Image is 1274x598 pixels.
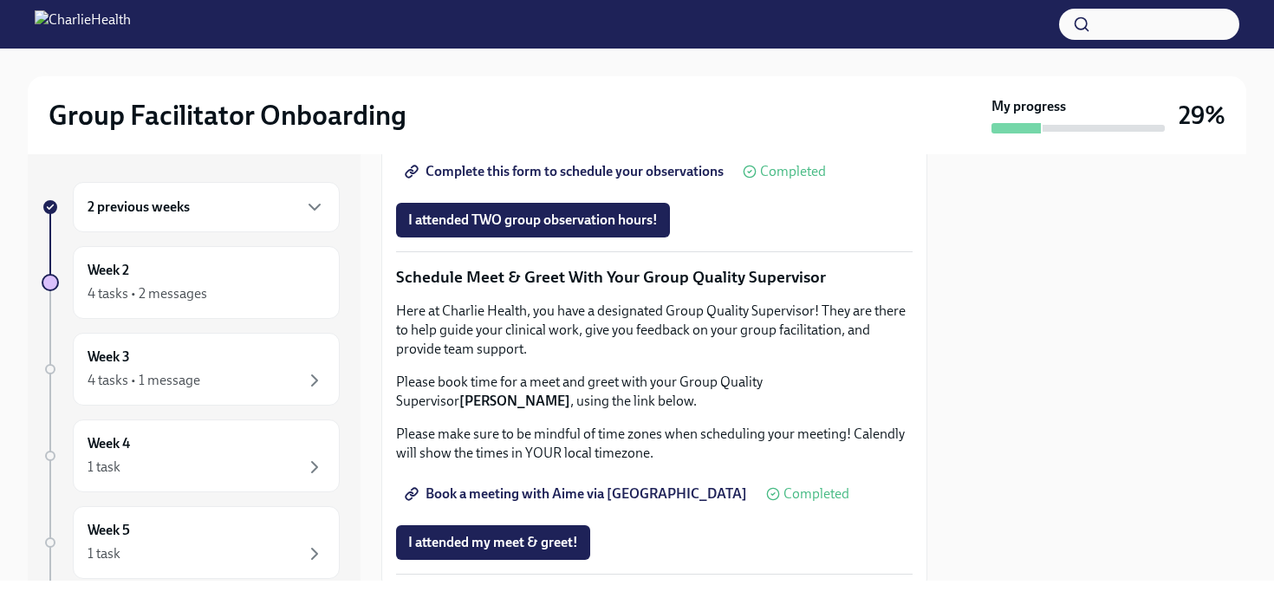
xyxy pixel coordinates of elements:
div: 4 tasks • 1 message [88,371,200,390]
a: Week 51 task [42,506,340,579]
span: Completed [760,165,826,179]
p: Schedule Meet & Greet With Your Group Quality Supervisor [396,266,913,289]
a: Book a meeting with Aime via [GEOGRAPHIC_DATA] [396,477,759,511]
h6: Week 4 [88,434,130,453]
p: Here at Charlie Health, you have a designated Group Quality Supervisor! They are there to help gu... [396,302,913,359]
strong: [PERSON_NAME] [459,393,570,409]
div: 2 previous weeks [73,182,340,232]
p: Please book time for a meet and greet with your Group Quality Supervisor , using the link below. [396,373,913,411]
p: Please make sure to be mindful of time zones when scheduling your meeting! Calendly will show the... [396,425,913,463]
a: Week 24 tasks • 2 messages [42,246,340,319]
span: I attended TWO group observation hours! [408,211,658,229]
img: CharlieHealth [35,10,131,38]
button: I attended TWO group observation hours! [396,203,670,237]
div: 1 task [88,544,120,563]
h3: 29% [1179,100,1225,131]
a: Complete this form to schedule your observations [396,154,736,189]
h6: Week 5 [88,521,130,540]
strong: My progress [991,97,1066,116]
a: Week 41 task [42,419,340,492]
span: Complete this form to schedule your observations [408,163,724,180]
h6: Week 3 [88,348,130,367]
button: I attended my meet & greet! [396,525,590,560]
h6: Week 2 [88,261,129,280]
a: Week 34 tasks • 1 message [42,333,340,406]
div: 4 tasks • 2 messages [88,284,207,303]
h6: 2 previous weeks [88,198,190,217]
div: 1 task [88,458,120,477]
span: Completed [783,487,849,501]
h2: Group Facilitator Onboarding [49,98,406,133]
span: I attended my meet & greet! [408,534,578,551]
span: Book a meeting with Aime via [GEOGRAPHIC_DATA] [408,485,747,503]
